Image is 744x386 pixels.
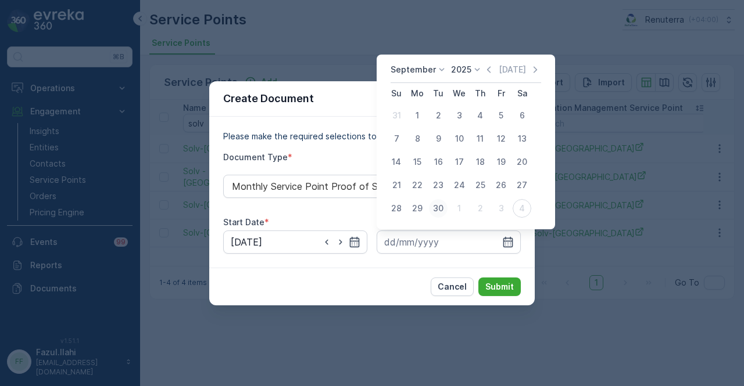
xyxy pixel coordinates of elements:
div: 21 [387,176,406,194]
button: Cancel [431,277,474,296]
th: Wednesday [449,83,470,104]
div: 11 [471,129,489,148]
div: 25 [471,176,489,194]
div: 2 [471,199,489,218]
label: Document Type [223,152,288,162]
th: Saturday [512,83,532,104]
div: 31 [387,106,406,125]
div: 17 [450,153,468,171]
div: 8 [408,129,427,148]
th: Sunday [386,83,407,104]
div: 24 [450,176,468,194]
div: 1 [450,199,468,218]
th: Thursday [470,83,491,104]
div: 7 [387,129,406,148]
p: Please make the required selections to create your document. [223,131,521,142]
p: September [391,64,436,75]
div: 26 [492,176,510,194]
th: Monday [407,83,428,104]
div: 20 [513,153,531,171]
div: 2 [429,106,448,125]
div: 3 [492,199,510,218]
div: 15 [408,153,427,171]
div: 18 [471,153,489,171]
p: 2025 [451,64,471,75]
label: Start Date [223,217,264,227]
div: 19 [492,153,510,171]
input: dd/mm/yyyy [223,230,367,254]
div: 9 [429,129,448,148]
button: Submit [478,277,521,296]
p: Create Document [223,91,314,107]
input: dd/mm/yyyy [377,230,521,254]
div: 5 [492,106,510,125]
div: 10 [450,129,468,148]
div: 4 [513,199,531,218]
div: 4 [471,106,489,125]
div: 30 [429,199,448,218]
div: 29 [408,199,427,218]
div: 3 [450,106,468,125]
p: Submit [485,281,514,293]
div: 14 [387,153,406,171]
div: 28 [387,199,406,218]
th: Tuesday [428,83,449,104]
th: Friday [491,83,512,104]
div: 23 [429,176,448,194]
p: [DATE] [499,64,526,75]
div: 6 [513,106,531,125]
div: 13 [513,129,531,148]
div: 1 [408,106,427,125]
div: 27 [513,176,531,194]
p: Cancel [438,281,467,293]
div: 12 [492,129,510,148]
div: 22 [408,176,427,194]
div: 16 [429,153,448,171]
